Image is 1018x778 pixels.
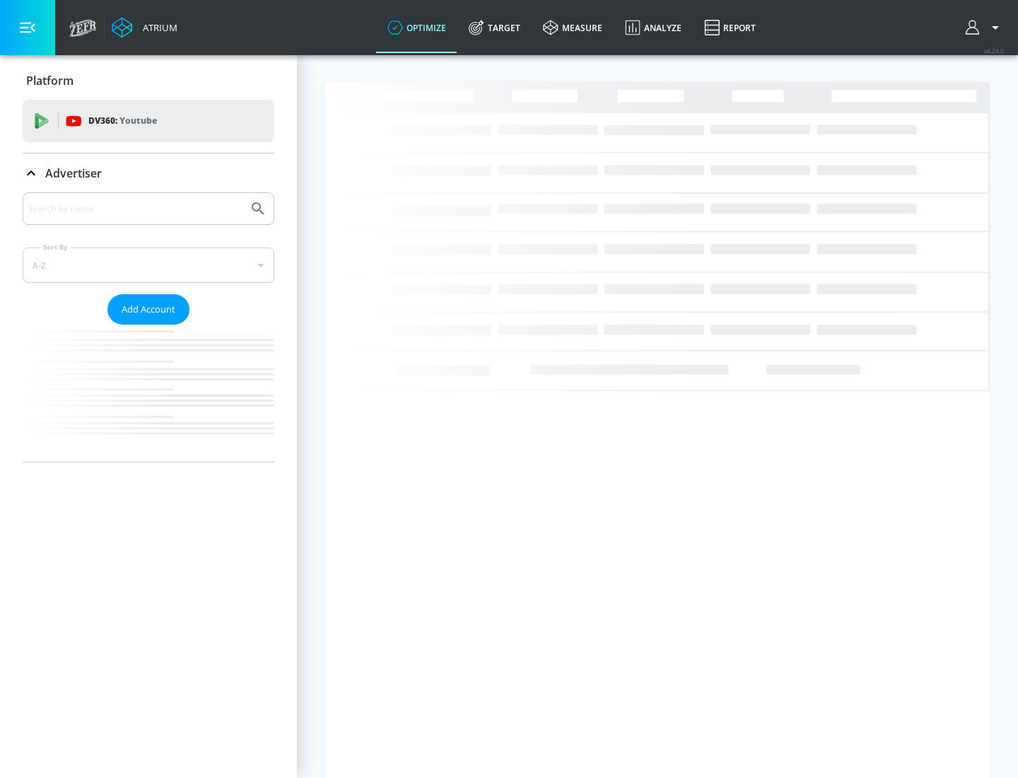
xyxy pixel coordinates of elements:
[26,73,74,88] p: Platform
[137,21,177,34] div: Atrium
[23,153,274,193] div: Advertiser
[693,2,767,53] a: Report
[457,2,532,53] a: Target
[23,192,274,462] div: Advertiser
[45,166,102,181] p: Advertiser
[23,325,274,462] nav: list of Advertiser
[122,301,175,318] span: Add Account
[40,243,71,252] label: Sort By
[23,100,274,142] div: DV360: Youtube
[107,294,189,325] button: Add Account
[23,61,274,100] div: Platform
[119,113,157,128] p: Youtube
[376,2,457,53] a: optimize
[28,199,242,218] input: Search by name
[614,2,693,53] a: Analyze
[112,17,177,38] a: Atrium
[23,248,274,283] div: A-Z
[532,2,614,53] a: measure
[984,47,1004,54] span: v 4.24.0
[88,113,157,129] p: DV360:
